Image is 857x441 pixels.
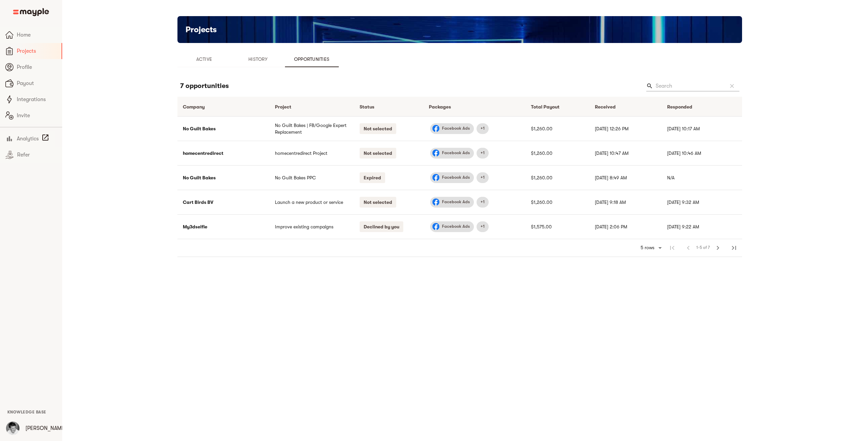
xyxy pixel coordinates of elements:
[429,103,460,111] span: Packages
[477,125,489,132] span: +1
[477,172,489,183] div: Google Ads
[183,103,205,111] div: Company
[17,47,56,55] span: Projects
[17,95,57,103] span: Integrations
[432,223,440,231] img: facebook.svg
[823,409,857,441] iframe: Chat Widget
[180,81,229,91] h6: 7 opportunities
[26,424,66,432] p: [PERSON_NAME]
[432,125,440,133] img: facebook.svg
[360,197,396,208] p: Not selected
[186,24,217,35] h5: Projects
[477,221,489,232] div: Google Ads
[17,112,57,120] span: Invite
[477,148,489,159] div: Google Ads
[680,240,696,256] span: Previous Page
[270,214,355,239] td: Improve existing campaigns
[6,422,19,435] img: wX89r4wFQIubCHj7pWQt
[181,55,227,63] span: Active
[17,135,39,143] span: Analytics
[270,165,355,190] td: No Guilt Bakes PPC
[595,224,627,229] span: [DATE] 2:06 PM
[177,214,270,239] td: My3dselfie
[289,55,335,63] span: Opportunities
[177,165,270,190] td: No Guilt Bakes
[526,165,589,190] td: $1,260.00
[360,123,396,134] p: Not selected
[667,103,692,111] div: Responded
[275,103,291,111] div: Project
[438,223,474,230] span: Facebook Ads
[360,103,374,111] div: Status
[7,410,46,414] span: Knowledge Base
[177,190,270,214] td: Cart Birds BV
[17,63,57,71] span: Profile
[17,79,57,87] span: Payout
[477,199,489,205] span: +1
[360,148,396,159] p: Not selected
[595,200,626,205] span: [DATE] 9:18 AM
[429,103,451,111] div: Packages
[17,31,57,39] span: Home
[714,244,722,252] span: chevron_right
[477,174,489,181] span: +1
[667,103,701,111] span: Responded
[275,103,300,111] span: Project
[13,8,49,16] img: Main logo
[477,150,489,156] span: +1
[595,150,628,156] span: [DATE] 10:47 AM
[438,150,474,156] span: Facebook Ads
[531,103,560,111] div: Total Payout
[432,174,440,182] img: facebook.svg
[270,116,355,141] td: No Guilt Bakes | FB/Google Expert Replacement
[726,240,742,256] span: Last Page
[664,240,680,256] span: First Page
[730,244,738,252] span: last_page
[235,55,281,63] span: History
[183,103,213,111] span: Company
[595,103,616,111] div: Received
[2,417,24,439] button: User Menu
[432,149,440,157] img: facebook.svg
[667,200,699,205] span: [DATE] 9:32 AM
[526,214,589,239] td: $1,575.00
[639,245,656,251] div: 5 rows
[667,126,700,131] span: [DATE] 10:17 AM
[595,126,628,131] span: [DATE] 12:26 PM
[526,190,589,214] td: $1,260.00
[526,141,589,165] td: $1,260.00
[177,116,270,141] td: No Guilt Bakes
[667,175,675,180] span: N/A
[667,224,699,229] span: [DATE] 9:22 AM
[438,199,474,205] span: Facebook Ads
[656,81,722,91] input: Search
[477,123,489,134] div: Google Ads
[270,190,355,214] td: Launch a new product or service
[636,243,664,253] div: 5 rows
[477,223,489,230] span: +1
[595,103,624,111] span: Received
[17,151,57,159] span: Refer
[177,141,270,165] td: homecentredirect
[360,103,383,111] span: Status
[438,174,474,181] span: Facebook Ads
[667,150,701,156] span: [DATE] 10:46 AM
[526,116,589,141] td: $1,260.00
[595,175,627,180] span: [DATE] 8:49 AM
[710,240,726,256] span: Next Page
[360,172,385,183] p: Expired
[7,409,46,414] a: Knowledge Base
[270,141,355,165] td: homecentredirect Project
[438,125,474,132] span: Facebook Ads
[432,198,440,206] img: facebook.svg
[360,221,403,232] p: Declined by you
[696,245,710,251] span: 1-5 of 7
[531,103,568,111] span: Total Payout
[646,83,653,89] span: Search
[477,197,489,208] div: Google Ads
